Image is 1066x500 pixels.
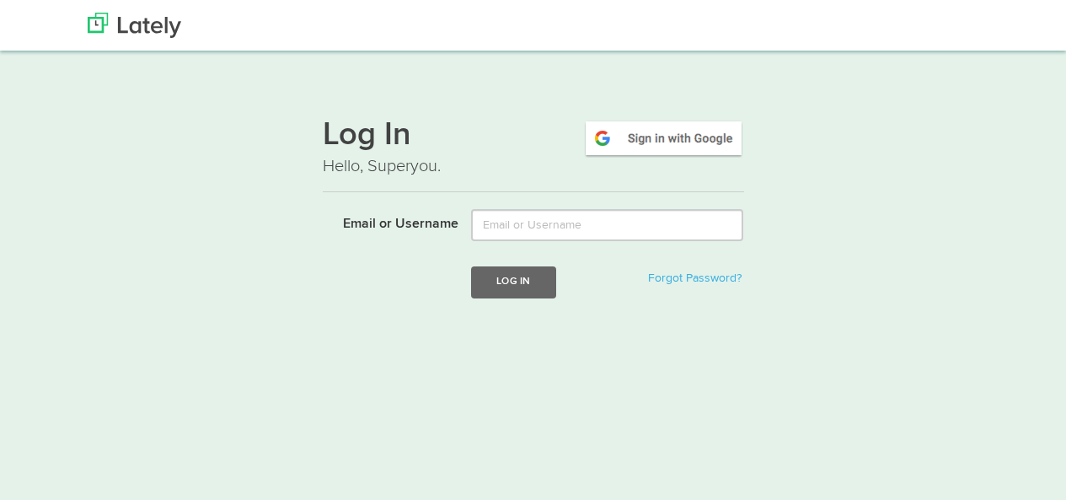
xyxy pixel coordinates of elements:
button: Log In [471,266,555,298]
p: Hello, Superyou. [323,154,744,179]
h1: Log In [323,119,744,154]
label: Email or Username [310,209,459,234]
img: google-signin.png [583,119,744,158]
img: Lately [88,13,181,38]
input: Email or Username [471,209,743,241]
a: Forgot Password? [648,272,742,284]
